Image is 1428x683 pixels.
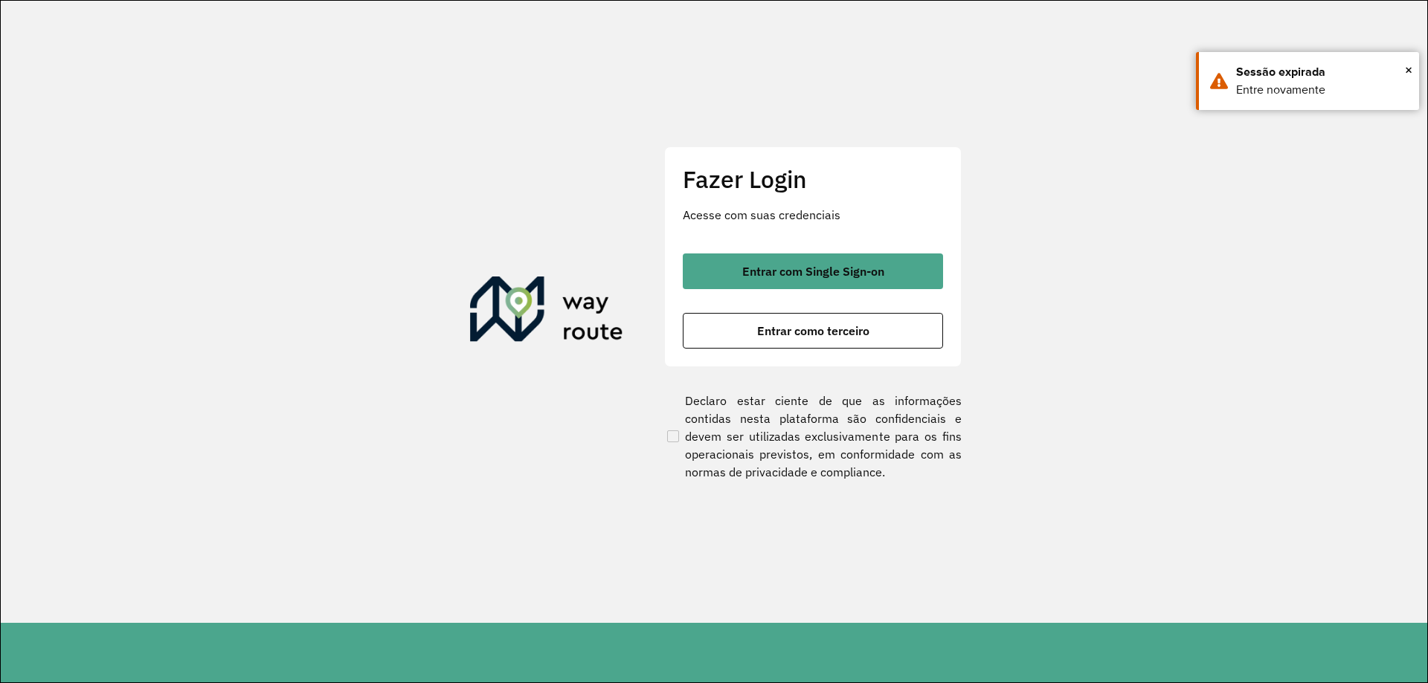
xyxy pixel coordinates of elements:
p: Acesse com suas credenciais [683,206,943,224]
button: Close [1405,59,1412,81]
div: Sessão expirada [1236,63,1408,81]
button: button [683,253,943,289]
span: Entrar com Single Sign-on [742,265,884,277]
button: button [683,313,943,349]
img: Roteirizador AmbevTech [470,276,623,348]
h2: Fazer Login [683,165,943,193]
span: Entrar como terceiro [757,325,869,337]
label: Declaro estar ciente de que as informações contidas nesta plataforma são confidenciais e devem se... [664,392,962,481]
span: × [1405,59,1412,81]
div: Entre novamente [1236,81,1408,99]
